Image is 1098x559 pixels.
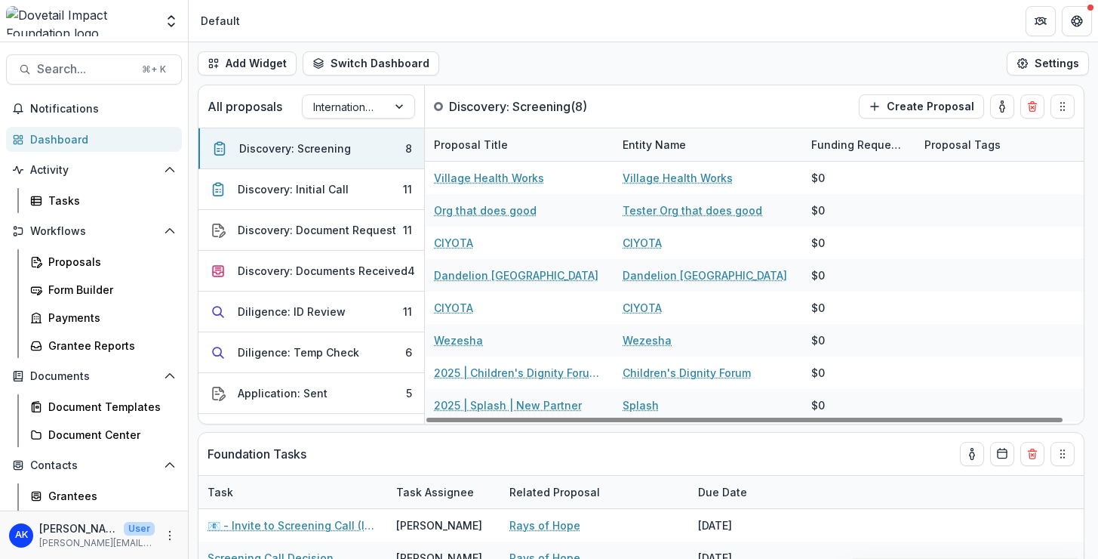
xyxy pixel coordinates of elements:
p: All proposals [208,97,282,116]
div: $0 [811,300,825,316]
button: Partners [1026,6,1056,36]
div: $0 [811,202,825,218]
span: Workflows [30,225,158,238]
div: Payments [48,310,170,326]
div: Task Assignee [387,476,500,508]
div: $0 [811,235,825,251]
button: Settings [1007,51,1089,76]
div: Due Date [689,484,756,500]
div: Funding Requested [802,128,915,161]
div: Diligence: ID Review [238,304,346,320]
button: Open entity switcher [161,6,182,36]
img: Dovetail Impact Foundation logo [6,6,155,36]
button: Discovery: Initial Call11 [198,169,424,210]
a: 2025 | Splash | New Partner [434,397,582,413]
div: Related Proposal [500,476,689,508]
div: Dashboard [30,131,170,147]
button: Diligence: Temp Check6 [198,332,424,373]
div: $0 [811,365,825,381]
div: Entity Name [614,137,695,153]
span: Contacts [30,459,158,472]
a: CIYOTA [434,235,473,251]
div: Due Date [689,476,802,508]
a: Village Health Works [434,170,544,186]
div: Default [201,13,240,29]
a: Proposals [24,249,182,274]
div: Document Center [48,427,170,443]
span: Documents [30,370,158,383]
div: 6 [405,344,412,360]
div: Tasks [48,193,170,208]
div: $0 [811,170,825,186]
span: Activity [30,164,158,177]
div: ⌘ + K [139,61,169,78]
a: Children's Dignity Forum [623,365,751,381]
button: Switch Dashboard [303,51,439,76]
button: toggle-assigned-to-me [960,442,984,466]
div: 8 [405,141,412,156]
a: Document Templates [24,394,182,419]
div: Grantee Reports [48,338,170,354]
p: [PERSON_NAME][EMAIL_ADDRESS][DOMAIN_NAME] [39,536,155,550]
div: $0 [811,267,825,283]
div: Discovery: Initial Call [238,181,349,197]
div: Anna Koons [15,530,28,540]
div: $0 [811,332,825,348]
div: [PERSON_NAME] [396,517,482,533]
div: [DATE] [689,509,802,542]
div: Grantees [48,488,170,504]
div: Funding Requested [802,137,915,153]
div: Proposal Title [425,137,517,153]
div: Form Builder [48,282,170,298]
p: User [124,522,155,536]
a: Tester Org that does good [623,202,762,218]
p: Foundation Tasks [208,445,306,463]
button: Open Contacts [6,453,182,477]
div: 11 [403,222,412,238]
div: Task Assignee [387,484,483,500]
div: Application: Sent [238,385,328,401]
a: Rays of Hope [509,517,580,533]
a: Payments [24,305,182,330]
a: Tasks [24,188,182,213]
a: 📧 - Invite to Screening Call (Int'l) [208,517,378,533]
nav: breadcrumb [195,10,246,32]
div: Diligence: Temp Check [238,344,359,360]
div: Proposal Tags [915,137,1010,153]
button: Discovery: Screening8 [198,128,424,169]
div: Task [198,484,242,500]
a: Wezesha [434,332,483,348]
button: Diligence: ID Review11 [198,292,424,332]
button: Open Workflows [6,219,182,243]
button: Delete card [1020,94,1044,119]
a: Splash [623,397,659,413]
div: 5 [406,385,412,401]
div: Entity Name [614,128,802,161]
button: Application: Sent5 [198,373,424,414]
button: Add Widget [198,51,297,76]
a: CIYOTA [623,235,662,251]
div: Task [198,476,387,508]
a: Document Center [24,422,182,447]
button: toggle-assigned-to-me [990,94,1014,119]
p: Discovery: Screening ( 8 ) [449,97,587,116]
button: Calendar [990,442,1014,466]
button: Discovery: Document Request11 [198,210,424,251]
button: Get Help [1062,6,1092,36]
div: Discovery: Document Request [238,222,396,238]
span: Search... [37,62,133,76]
button: Search... [6,54,182,85]
div: 4 [408,263,415,279]
button: Notifications [6,97,182,121]
button: Drag [1050,442,1075,466]
button: Discovery: Documents Received4 [198,251,424,292]
div: 11 [403,181,412,197]
button: Delete card [1020,442,1044,466]
a: Village Health Works [623,170,733,186]
a: Dandelion [GEOGRAPHIC_DATA] [623,267,787,283]
div: Document Templates [48,399,170,415]
a: Wezesha [623,332,672,348]
div: Proposal Title [425,128,614,161]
